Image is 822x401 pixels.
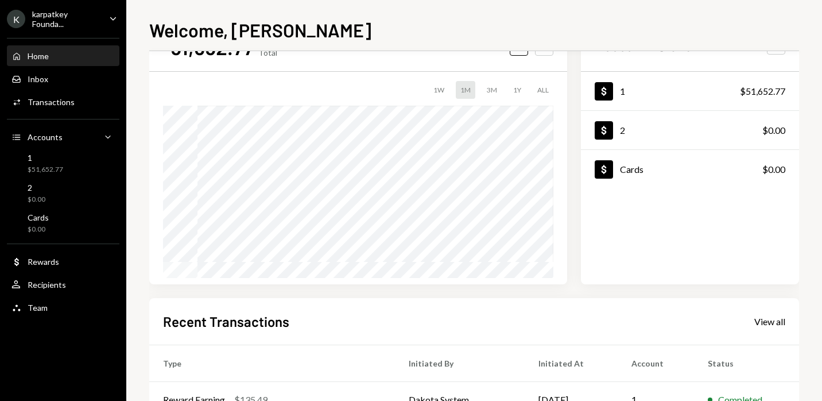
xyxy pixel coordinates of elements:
div: Team [28,303,48,313]
div: 1M [456,81,475,99]
a: Rewards [7,251,119,272]
h1: Welcome, [PERSON_NAME] [149,18,371,41]
div: 3M [482,81,502,99]
div: Accounts [28,132,63,142]
h2: Recent Transactions [163,312,289,331]
div: Inbox [28,74,48,84]
a: 1$51,652.77 [581,72,799,110]
div: Cards [620,164,643,175]
th: Initiated At [525,345,618,381]
div: Total [258,48,277,57]
div: $0.00 [28,225,49,234]
div: $51,652.77 [740,84,785,98]
a: Accounts [7,126,119,147]
a: Cards$0.00 [7,209,119,237]
a: Team [7,297,119,318]
div: Recipients [28,280,66,290]
th: Initiated By [395,345,524,381]
div: karpatkey Founda... [32,9,100,29]
div: $0.00 [762,163,785,176]
div: K [7,10,25,28]
a: 2$0.00 [581,111,799,149]
div: 1 [28,153,63,163]
div: $0.00 [762,124,785,137]
a: 1$51,652.77 [7,149,119,177]
th: Status [694,345,799,381]
div: $0.00 [28,195,45,205]
a: 2$0.00 [7,179,119,207]
div: 2 [28,183,45,192]
div: View all [754,316,785,327]
a: View all [754,315,785,327]
div: 2 [620,125,625,136]
a: Home [7,45,119,66]
a: Inbox [7,68,119,89]
div: $51,652.77 [28,165,63,175]
div: ALL [533,81,553,99]
div: 1W [429,81,449,99]
a: Recipients [7,274,119,295]
a: Transactions [7,91,119,112]
div: Rewards [28,257,59,267]
div: 1Y [509,81,526,99]
th: Account [618,345,694,381]
div: 1 [620,86,625,97]
a: Cards$0.00 [581,150,799,188]
div: Transactions [28,97,75,107]
div: Cards [28,213,49,222]
div: Home [28,51,49,61]
th: Type [149,345,395,381]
